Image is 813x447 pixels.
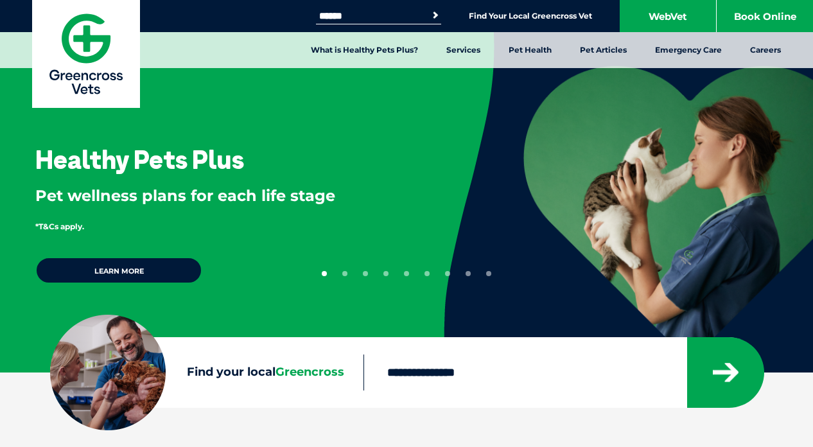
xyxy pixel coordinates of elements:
a: Pet Articles [566,32,641,68]
button: 3 of 9 [363,271,368,276]
span: Greencross [275,365,344,379]
a: Learn more [35,257,202,284]
button: 2 of 9 [342,271,347,276]
a: Find Your Local Greencross Vet [469,11,592,21]
button: 5 of 9 [404,271,409,276]
p: Pet wellness plans for each life stage [35,185,402,207]
button: 9 of 9 [486,271,491,276]
a: What is Healthy Pets Plus? [297,32,432,68]
button: Search [429,9,442,22]
h3: Healthy Pets Plus [35,146,244,172]
a: Careers [736,32,795,68]
button: 8 of 9 [466,271,471,276]
label: Find your local [50,363,363,382]
button: 4 of 9 [383,271,389,276]
a: Services [432,32,494,68]
button: 6 of 9 [424,271,430,276]
a: Emergency Care [641,32,736,68]
button: 1 of 9 [322,271,327,276]
a: Pet Health [494,32,566,68]
span: *T&Cs apply. [35,222,84,231]
button: 7 of 9 [445,271,450,276]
